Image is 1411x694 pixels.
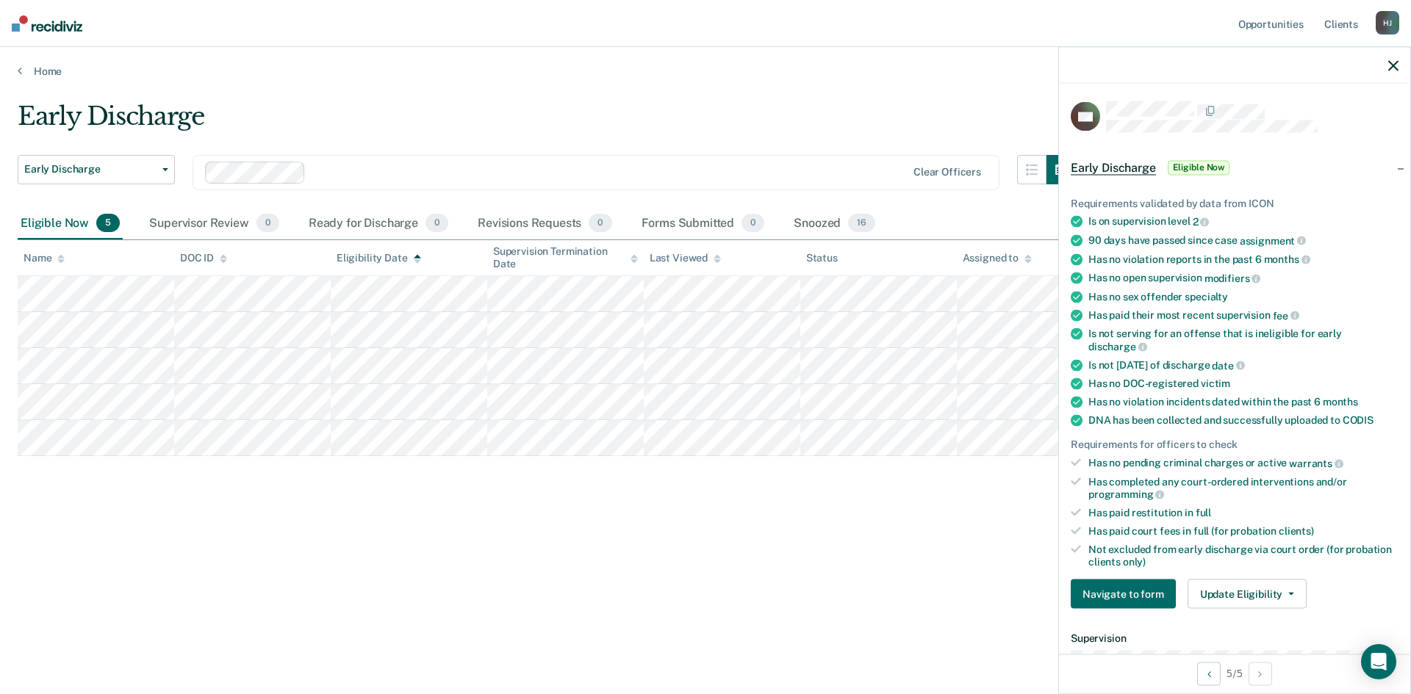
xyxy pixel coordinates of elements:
img: Recidiviz [12,15,82,32]
span: date [1212,359,1244,371]
button: Navigate to form [1071,579,1176,609]
div: Is on supervision level [1088,215,1399,228]
dt: Supervision [1071,632,1399,645]
div: DNA has been collected and successfully uploaded to [1088,414,1399,427]
button: Next Opportunity [1249,662,1272,685]
a: Navigate to form link [1071,579,1182,609]
div: Clear officers [913,166,981,178]
span: CODIS [1343,414,1374,426]
div: Early Discharge [18,101,1076,143]
div: Assigned to [963,252,1032,264]
a: Home [18,65,1393,78]
div: 5 / 5 [1059,654,1410,693]
div: Eligible Now [18,208,123,240]
span: 5 [96,214,120,233]
div: Has paid restitution in [1088,507,1399,519]
span: clients) [1279,524,1314,536]
span: modifiers [1204,272,1261,283]
span: 0 [742,214,764,233]
div: Supervision Termination Date [493,245,638,270]
span: assignment [1240,234,1306,246]
span: only) [1123,555,1146,567]
button: Update Eligibility [1188,579,1307,609]
span: 0 [589,214,611,233]
span: programming [1088,488,1164,500]
div: Has no DOC-registered [1088,377,1399,390]
div: Has no sex offender [1088,290,1399,303]
div: Ready for Discharge [306,208,451,240]
span: full [1196,507,1211,518]
span: 16 [848,214,875,233]
div: Has no violation incidents dated within the past 6 [1088,396,1399,408]
span: months [1323,396,1358,408]
span: 0 [426,214,448,233]
div: Supervisor Review [146,208,282,240]
div: Has no pending criminal charges or active [1088,457,1399,470]
div: Name [24,252,65,264]
span: Early Discharge [24,163,157,176]
div: Not excluded from early discharge via court order (for probation clients [1088,543,1399,568]
span: discharge [1088,340,1147,352]
span: Eligible Now [1168,160,1230,175]
div: Snoozed [791,208,878,240]
span: specialty [1185,290,1228,302]
div: Status [806,252,838,264]
button: Previous Opportunity [1197,662,1221,685]
div: Requirements for officers to check [1071,438,1399,451]
div: Early DischargeEligible Now [1059,144,1410,191]
div: Has completed any court-ordered interventions and/or [1088,475,1399,500]
div: Forms Submitted [639,208,768,240]
div: Has paid their most recent supervision [1088,308,1399,322]
div: H J [1376,11,1399,35]
div: Is not serving for an offense that is ineligible for early [1088,328,1399,353]
div: Last Viewed [650,252,721,264]
span: warrants [1289,457,1343,469]
span: months [1264,253,1310,265]
div: Is not [DATE] of discharge [1088,358,1399,372]
span: 2 [1193,216,1210,228]
span: fee [1273,309,1299,321]
span: victim [1201,377,1230,389]
div: Revisions Requests [475,208,614,240]
div: Requirements validated by data from ICON [1071,197,1399,209]
div: Has no open supervision [1088,272,1399,285]
div: DOC ID [180,252,227,264]
div: Eligibility Date [337,252,421,264]
span: 0 [256,214,279,233]
div: Has no violation reports in the past 6 [1088,253,1399,266]
span: Early Discharge [1071,160,1156,175]
div: 90 days have passed since case [1088,234,1399,247]
div: Open Intercom Messenger [1361,644,1396,679]
div: Has paid court fees in full (for probation [1088,524,1399,537]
